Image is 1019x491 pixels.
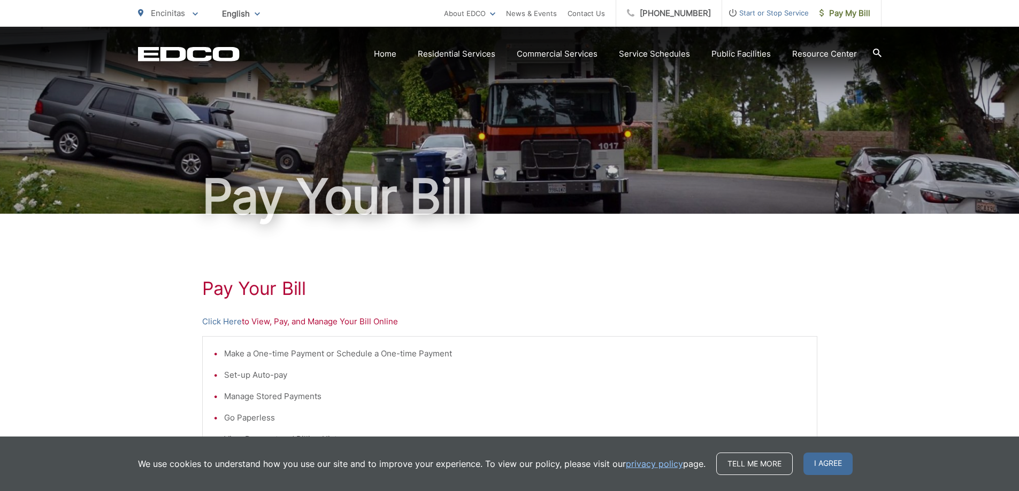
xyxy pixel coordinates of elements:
[138,46,240,61] a: EDCD logo. Return to the homepage.
[224,411,806,424] li: Go Paperless
[711,48,771,60] a: Public Facilities
[716,453,793,475] a: Tell me more
[224,433,806,446] li: View Payment and Billing History
[444,7,495,20] a: About EDCO
[224,390,806,403] li: Manage Stored Payments
[506,7,557,20] a: News & Events
[224,347,806,360] li: Make a One-time Payment or Schedule a One-time Payment
[374,48,396,60] a: Home
[803,453,853,475] span: I agree
[619,48,690,60] a: Service Schedules
[151,8,185,18] span: Encinitas
[224,369,806,381] li: Set-up Auto-pay
[202,278,817,299] h1: Pay Your Bill
[626,457,683,470] a: privacy policy
[214,4,268,23] span: English
[138,170,882,223] h1: Pay Your Bill
[202,315,817,328] p: to View, Pay, and Manage Your Bill Online
[819,7,870,20] span: Pay My Bill
[202,315,242,328] a: Click Here
[792,48,857,60] a: Resource Center
[138,457,706,470] p: We use cookies to understand how you use our site and to improve your experience. To view our pol...
[418,48,495,60] a: Residential Services
[568,7,605,20] a: Contact Us
[517,48,597,60] a: Commercial Services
